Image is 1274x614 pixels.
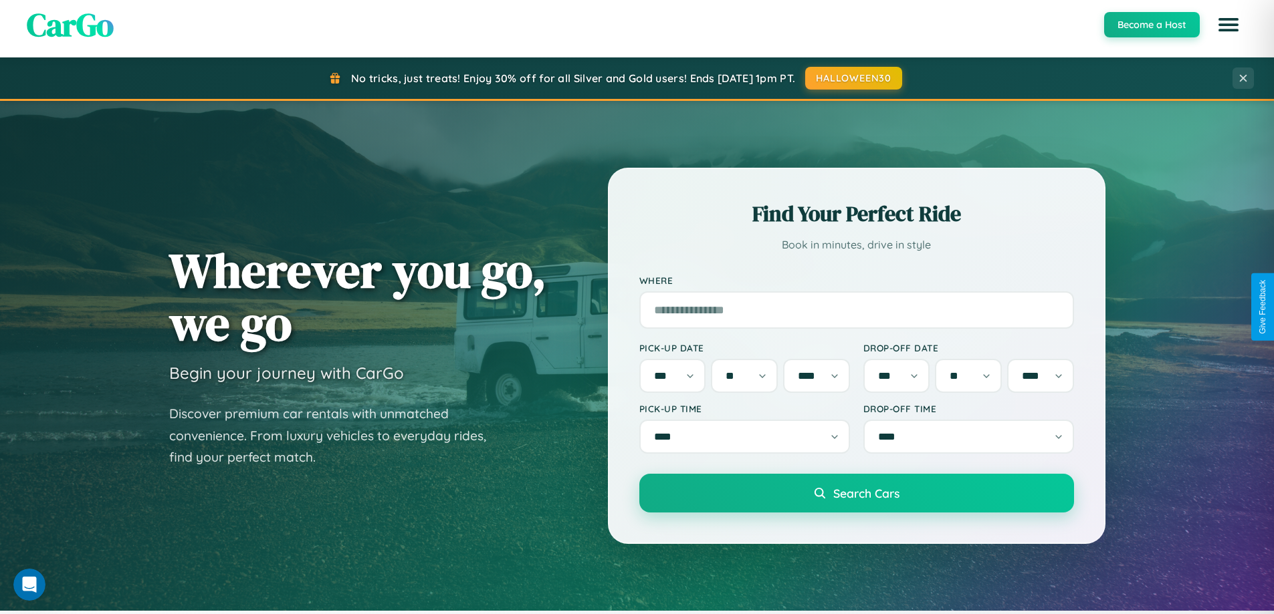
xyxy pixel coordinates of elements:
[1210,6,1247,43] button: Open menu
[639,199,1074,228] h2: Find Your Perfect Ride
[639,275,1074,286] label: Where
[863,403,1074,414] label: Drop-off Time
[805,67,902,90] button: HALLOWEEN30
[169,403,504,468] p: Discover premium car rentals with unmatched convenience. From luxury vehicles to everyday rides, ...
[863,342,1074,353] label: Drop-off Date
[639,235,1074,255] p: Book in minutes, drive in style
[1104,12,1200,37] button: Become a Host
[639,403,850,414] label: Pick-up Time
[639,474,1074,512] button: Search Cars
[1258,280,1267,334] div: Give Feedback
[169,363,404,383] h3: Begin your journey with CarGo
[833,486,899,500] span: Search Cars
[13,569,45,601] iframe: Intercom live chat
[639,342,850,353] label: Pick-up Date
[351,71,795,85] span: No tricks, just treats! Enjoy 30% off for all Silver and Gold users! Ends [DATE] 1pm PT.
[169,244,546,349] h1: Wherever you go, we go
[27,3,114,47] span: CarGo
